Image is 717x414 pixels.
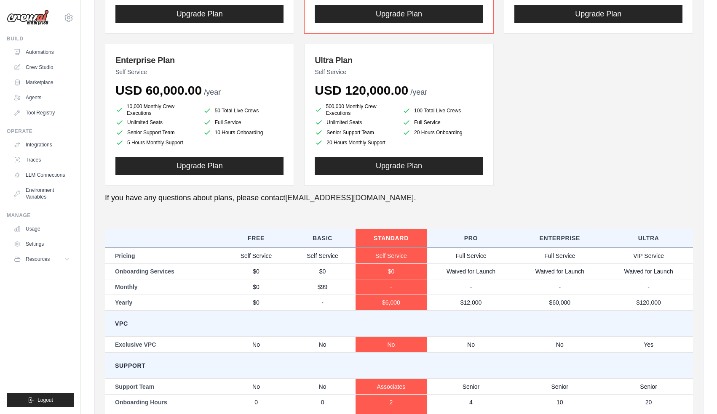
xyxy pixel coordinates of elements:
td: - [427,279,516,295]
td: $6,000 [356,295,426,310]
td: $99 [289,279,356,295]
td: No [515,337,604,353]
td: VPC [105,310,693,337]
td: $120,000 [604,295,693,310]
td: Yes [604,337,693,353]
th: Pro [427,229,516,248]
td: Senior [427,379,516,395]
th: Enterprise [515,229,604,248]
td: - [604,279,693,295]
td: Senior [604,379,693,395]
li: 10 Hours Onboarding [203,128,284,137]
td: $0 [356,263,426,279]
td: $0 [223,295,289,310]
li: Senior Support Team [315,128,396,137]
td: $0 [223,279,289,295]
li: Full Service [203,118,284,127]
td: Onboarding Hours [105,394,223,410]
a: Settings [10,237,74,251]
li: 10,000 Monthly Crew Executions [115,103,196,117]
a: Automations [10,45,74,59]
button: Upgrade Plan [514,5,682,23]
span: /year [410,88,427,96]
a: Traces [10,153,74,167]
a: Crew Studio [10,61,74,74]
p: If you have any questions about plans, please contact . [105,192,693,204]
td: Associates [356,379,426,395]
a: Environment Variables [10,183,74,204]
button: Upgrade Plan [315,5,483,23]
button: Upgrade Plan [115,157,284,175]
li: 5 Hours Monthly Support [115,138,196,147]
a: Agents [10,91,74,104]
td: Self Service [223,248,289,264]
td: Self Service [289,248,356,264]
td: Full Service [515,248,604,264]
td: 10 [515,394,604,410]
td: Onboarding Services [105,263,223,279]
h3: Enterprise Plan [115,54,284,66]
button: Logout [7,393,74,407]
td: 4 [427,394,516,410]
td: Self Service [356,248,426,264]
td: No [289,337,356,353]
td: 0 [223,394,289,410]
div: Operate [7,128,74,135]
td: Full Service [427,248,516,264]
td: No [427,337,516,353]
td: $60,000 [515,295,604,310]
td: 0 [289,394,356,410]
td: Waived for Launch [604,263,693,279]
a: Marketplace [10,76,74,89]
li: 100 Total Live Crews [402,105,483,117]
td: Yearly [105,295,223,310]
button: Upgrade Plan [115,5,284,23]
td: Waived for Launch [427,263,516,279]
td: No [223,379,289,395]
span: /year [204,88,221,96]
button: Upgrade Plan [315,157,483,175]
li: 50 Total Live Crews [203,105,284,117]
th: Free [223,229,289,248]
td: Senior [515,379,604,395]
span: Resources [26,256,50,263]
th: Ultra [604,229,693,248]
td: $0 [223,263,289,279]
td: - [356,279,426,295]
td: Monthly [105,279,223,295]
a: LLM Connections [10,168,74,182]
td: No [356,337,426,353]
td: Waived for Launch [515,263,604,279]
td: 2 [356,394,426,410]
li: Unlimited Seats [115,118,196,127]
li: Full Service [402,118,483,127]
p: Self Service [115,68,284,76]
h3: Ultra Plan [315,54,483,66]
li: Unlimited Seats [315,118,396,127]
td: No [223,337,289,353]
td: $0 [289,263,356,279]
td: 20 [604,394,693,410]
td: No [289,379,356,395]
a: Tool Registry [10,106,74,119]
td: - [515,279,604,295]
a: Integrations [10,138,74,151]
li: 20 Hours Onboarding [402,128,483,137]
img: Logo [7,10,49,26]
button: Resources [10,252,74,266]
iframe: Chat Widget [675,374,717,414]
span: USD 120,000.00 [315,83,408,97]
span: USD 60,000.00 [115,83,202,97]
span: Logout [37,397,53,403]
a: [EMAIL_ADDRESS][DOMAIN_NAME] [285,194,414,202]
th: Standard [356,229,426,248]
div: Manage [7,212,74,219]
li: Senior Support Team [115,128,196,137]
td: Support Team [105,379,223,395]
div: Build [7,35,74,42]
td: - [289,295,356,310]
li: 20 Hours Monthly Support [315,138,396,147]
p: Self Service [315,68,483,76]
td: Exclusive VPC [105,337,223,353]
